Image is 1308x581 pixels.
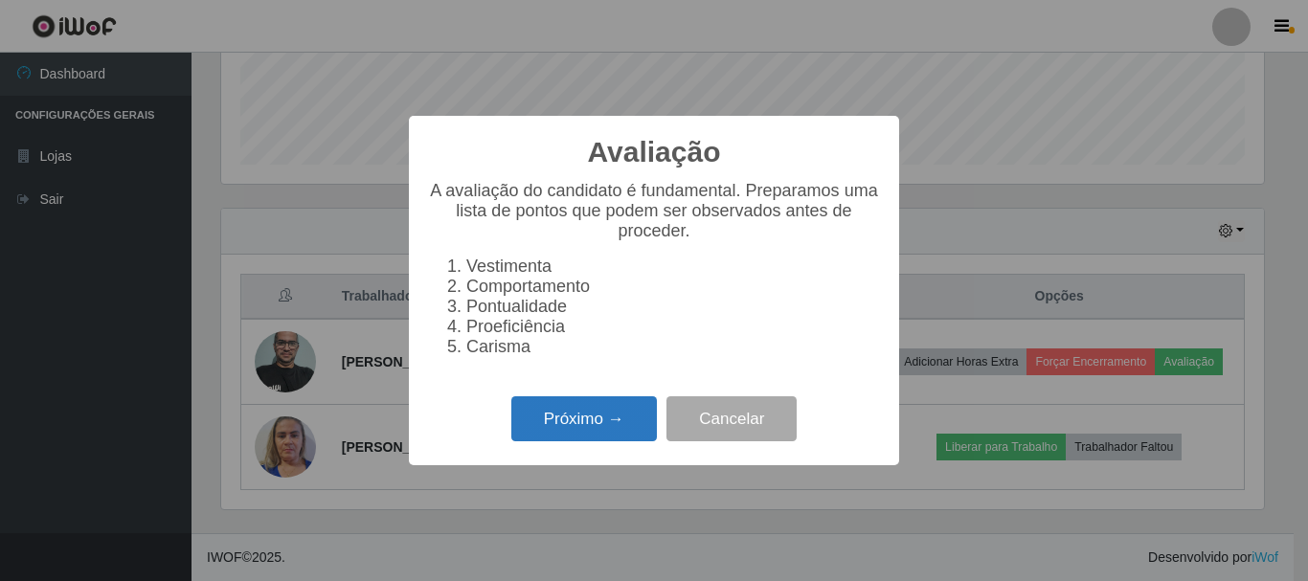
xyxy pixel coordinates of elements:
li: Vestimenta [466,257,880,277]
p: A avaliação do candidato é fundamental. Preparamos uma lista de pontos que podem ser observados a... [428,181,880,241]
h2: Avaliação [588,135,721,169]
button: Cancelar [666,396,797,441]
li: Carisma [466,337,880,357]
li: Proeficiência [466,317,880,337]
li: Comportamento [466,277,880,297]
li: Pontualidade [466,297,880,317]
button: Próximo → [511,396,657,441]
